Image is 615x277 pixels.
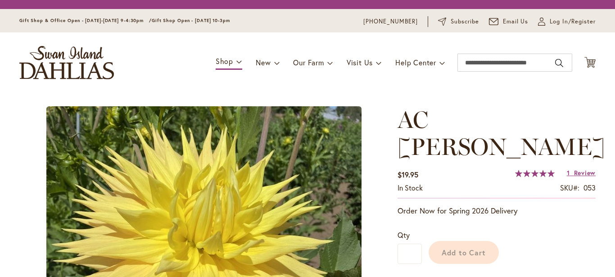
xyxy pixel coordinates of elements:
div: Availability [398,183,423,193]
span: In stock [398,183,423,192]
p: Order Now for Spring 2026 Delivery [398,205,596,216]
a: store logo [19,46,114,79]
a: Subscribe [438,17,479,26]
span: Email Us [503,17,529,26]
span: Gift Shop & Office Open - [DATE]-[DATE] 9-4:30pm / [19,18,152,23]
a: Email Us [489,17,529,26]
a: [PHONE_NUMBER] [363,17,418,26]
span: Subscribe [451,17,479,26]
span: Log In/Register [550,17,596,26]
span: New [256,58,271,67]
button: Search [555,56,563,70]
div: 053 [583,183,596,193]
span: 1 [567,168,570,177]
span: Gift Shop Open - [DATE] 10-3pm [152,18,230,23]
div: 100% [515,170,555,177]
span: Visit Us [347,58,373,67]
a: Log In/Register [538,17,596,26]
span: Shop [216,56,233,66]
span: Qty [398,230,410,240]
span: $19.95 [398,170,418,179]
strong: SKU [560,183,579,192]
span: AC [PERSON_NAME] [398,105,605,161]
span: Review [574,168,596,177]
a: 1 Review [567,168,596,177]
span: Help Center [395,58,436,67]
span: Our Farm [293,58,324,67]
